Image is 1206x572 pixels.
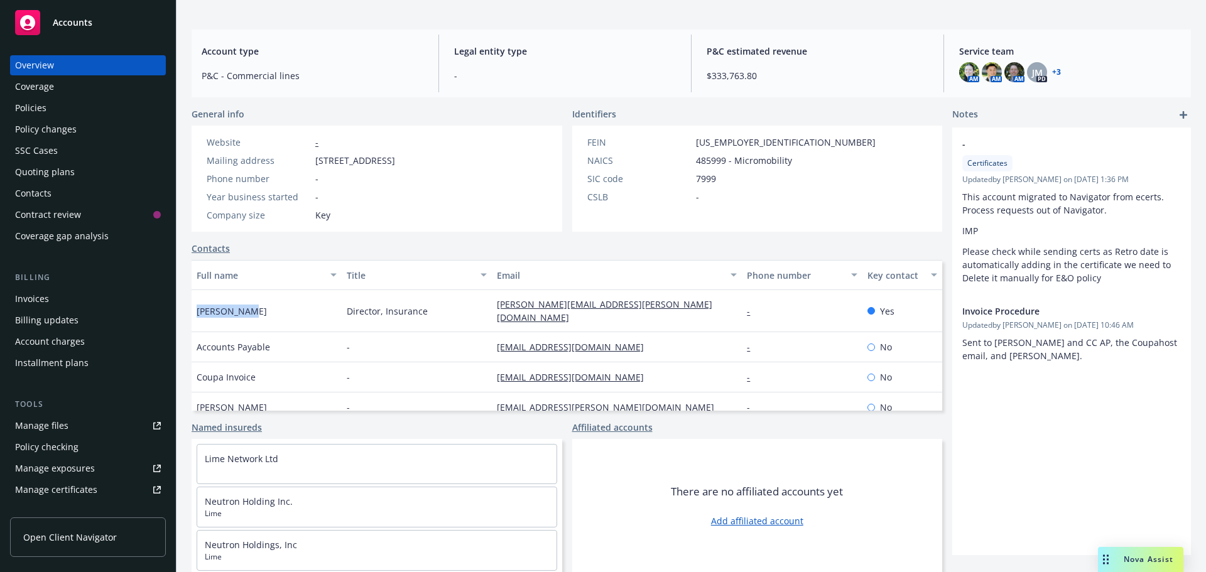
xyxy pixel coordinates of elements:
span: - [454,69,676,82]
a: Affiliated accounts [572,421,653,434]
div: Year business started [207,190,310,203]
span: Coupa Invoice [197,370,256,384]
button: Nova Assist [1098,547,1183,572]
a: Billing updates [10,310,166,330]
span: Yes [880,305,894,318]
div: Key contact [867,269,923,282]
span: Account type [202,45,423,58]
div: -CertificatesUpdatedby [PERSON_NAME] on [DATE] 1:36 PMThis account migrated to Navigator from ece... [952,127,1191,294]
a: Accounts [10,5,166,40]
span: Certificates [967,158,1008,169]
span: Director, Insurance [347,305,428,318]
span: Nova Assist [1124,554,1173,564]
a: add [1176,107,1191,122]
div: NAICS [587,154,691,167]
a: Add affiliated account [711,514,803,527]
a: Contacts [192,242,230,255]
span: P&C - Commercial lines [202,69,423,82]
a: Manage files [10,416,166,436]
span: - [962,138,1148,151]
div: Phone number [747,269,843,282]
button: Key contact [862,260,942,290]
button: Email [492,260,742,290]
span: - [315,172,318,185]
div: Manage files [15,416,68,436]
div: Installment plans [15,353,89,373]
span: [PERSON_NAME] [197,305,267,318]
div: Coverage gap analysis [15,226,109,246]
div: Billing [10,271,166,284]
div: Mailing address [207,154,310,167]
a: Policies [10,98,166,118]
span: Updated by [PERSON_NAME] on [DATE] 10:46 AM [962,320,1181,331]
a: [PERSON_NAME][EMAIL_ADDRESS][PERSON_NAME][DOMAIN_NAME] [497,298,712,323]
span: $333,763.80 [707,69,928,82]
span: Lime [205,551,549,563]
div: Policy changes [15,119,77,139]
span: General info [192,107,244,121]
span: Service team [959,45,1181,58]
div: Overview [15,55,54,75]
span: Key [315,208,330,222]
p: Please check while sending certs as Retro date is automatically adding in the certificate we need... [962,245,1181,284]
span: 485999 - Micromobility [696,154,792,167]
div: FEIN [587,136,691,149]
a: - [315,136,318,148]
span: [STREET_ADDRESS] [315,154,395,167]
div: Drag to move [1098,547,1114,572]
a: Installment plans [10,353,166,373]
span: Accounts [53,18,92,28]
span: No [880,370,892,384]
span: 7999 [696,172,716,185]
span: Open Client Navigator [23,531,117,544]
span: Identifiers [572,107,616,121]
div: Manage claims [15,501,79,521]
div: Website [207,136,310,149]
div: Invoices [15,289,49,309]
button: Title [342,260,492,290]
div: Billing updates [15,310,79,330]
a: Lime Network Ltd [205,453,278,465]
a: Policy checking [10,437,166,457]
a: Contract review [10,205,166,225]
a: +3 [1052,68,1061,76]
a: Manage exposures [10,458,166,478]
a: Account charges [10,332,166,352]
span: Sent to [PERSON_NAME] and CC AP, the Coupahost email, and [PERSON_NAME]. [962,337,1180,362]
a: Neutron Holdings, Inc [205,539,297,551]
div: Manage exposures [15,458,95,478]
a: Policy changes [10,119,166,139]
a: - [747,401,760,413]
div: Invoice ProcedureUpdatedby [PERSON_NAME] on [DATE] 10:46 AMSent to [PERSON_NAME] and CC AP, the C... [952,294,1191,372]
span: JM [1032,66,1043,79]
span: - [347,401,350,414]
span: [US_EMPLOYER_IDENTIFICATION_NUMBER] [696,136,876,149]
p: IMP [962,224,1181,237]
div: CSLB [587,190,691,203]
span: No [880,401,892,414]
img: photo [959,62,979,82]
a: Contacts [10,183,166,203]
a: Quoting plans [10,162,166,182]
a: - [747,305,760,317]
div: Manage certificates [15,480,97,500]
div: Tools [10,398,166,411]
button: Full name [192,260,342,290]
img: photo [982,62,1002,82]
a: Coverage [10,77,166,97]
div: Title [347,269,473,282]
a: [EMAIL_ADDRESS][DOMAIN_NAME] [497,371,654,383]
a: Neutron Holding Inc. [205,495,293,507]
div: SSC Cases [15,141,58,161]
div: Company size [207,208,310,222]
button: Phone number [742,260,862,290]
div: Email [497,269,723,282]
div: SIC code [587,172,691,185]
a: [EMAIL_ADDRESS][PERSON_NAME][DOMAIN_NAME] [497,401,724,413]
a: Overview [10,55,166,75]
div: Policy checking [15,437,79,457]
span: Invoice Procedure [962,305,1148,318]
div: Contract review [15,205,81,225]
a: [EMAIL_ADDRESS][DOMAIN_NAME] [497,341,654,353]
